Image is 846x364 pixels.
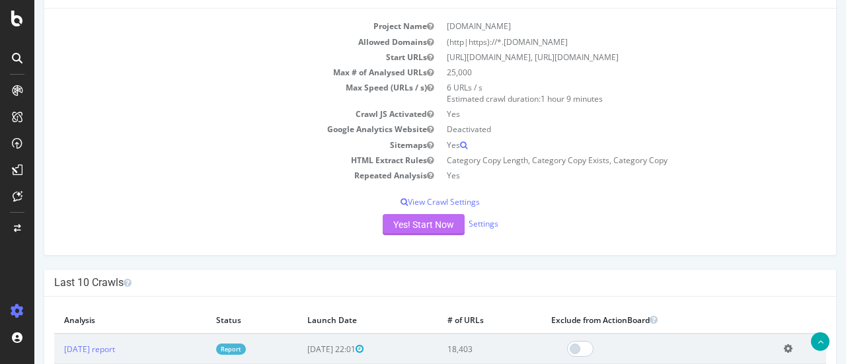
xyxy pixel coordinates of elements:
[20,80,406,106] td: Max Speed (URLs / s)
[403,307,507,334] th: # of URLs
[20,122,406,137] td: Google Analytics Website
[20,168,406,183] td: Repeated Analysis
[182,344,211,355] a: Report
[263,307,403,334] th: Launch Date
[506,93,568,104] span: 1 hour 9 minutes
[406,153,792,168] td: Category Copy Length, Category Copy Exists, Category Copy
[20,106,406,122] td: Crawl JS Activated
[406,34,792,50] td: (http|https)://*.[DOMAIN_NAME]
[20,137,406,153] td: Sitemaps
[406,137,792,153] td: Yes
[20,153,406,168] td: HTML Extract Rules
[406,50,792,65] td: [URL][DOMAIN_NAME], [URL][DOMAIN_NAME]
[20,276,792,289] h4: Last 10 Crawls
[30,344,81,355] a: [DATE] report
[20,65,406,80] td: Max # of Analysed URLs
[434,218,464,229] a: Settings
[406,18,792,34] td: [DOMAIN_NAME]
[406,106,792,122] td: Yes
[172,307,263,334] th: Status
[20,50,406,65] td: Start URLs
[406,80,792,106] td: 6 URLs / s Estimated crawl duration:
[20,307,172,334] th: Analysis
[507,307,740,334] th: Exclude from ActionBoard
[20,34,406,50] td: Allowed Domains
[273,344,329,355] span: [DATE] 22:01
[403,334,507,364] td: 18,403
[406,122,792,137] td: Deactivated
[20,18,406,34] td: Project Name
[406,168,792,183] td: Yes
[20,196,792,207] p: View Crawl Settings
[348,214,430,235] button: Yes! Start Now
[406,65,792,80] td: 25,000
